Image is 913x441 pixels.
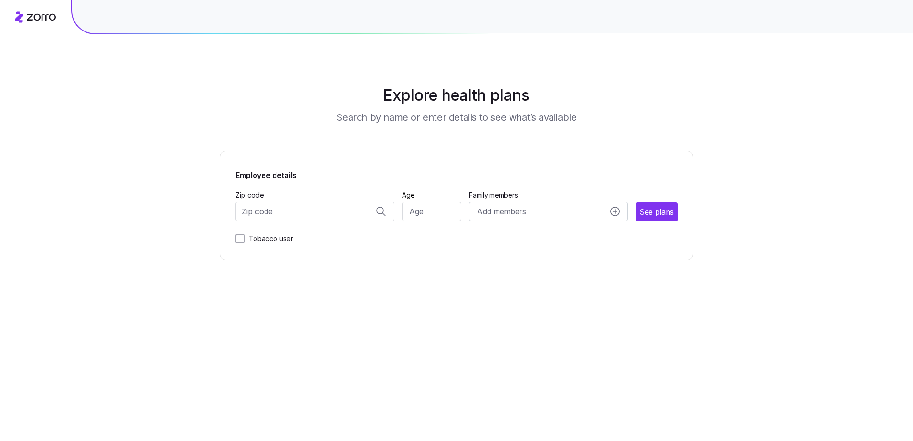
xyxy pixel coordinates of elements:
[235,167,297,181] span: Employee details
[636,202,678,221] button: See plans
[477,206,526,218] span: Add members
[235,202,394,221] input: Zip code
[235,190,264,200] label: Zip code
[469,202,628,221] button: Add membersadd icon
[639,206,674,218] span: See plans
[402,202,462,221] input: Age
[402,190,415,200] label: Age
[244,84,670,107] h1: Explore health plans
[336,111,576,124] h3: Search by name or enter details to see what’s available
[245,233,293,244] label: Tobacco user
[469,190,628,200] span: Family members
[610,207,620,216] svg: add icon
